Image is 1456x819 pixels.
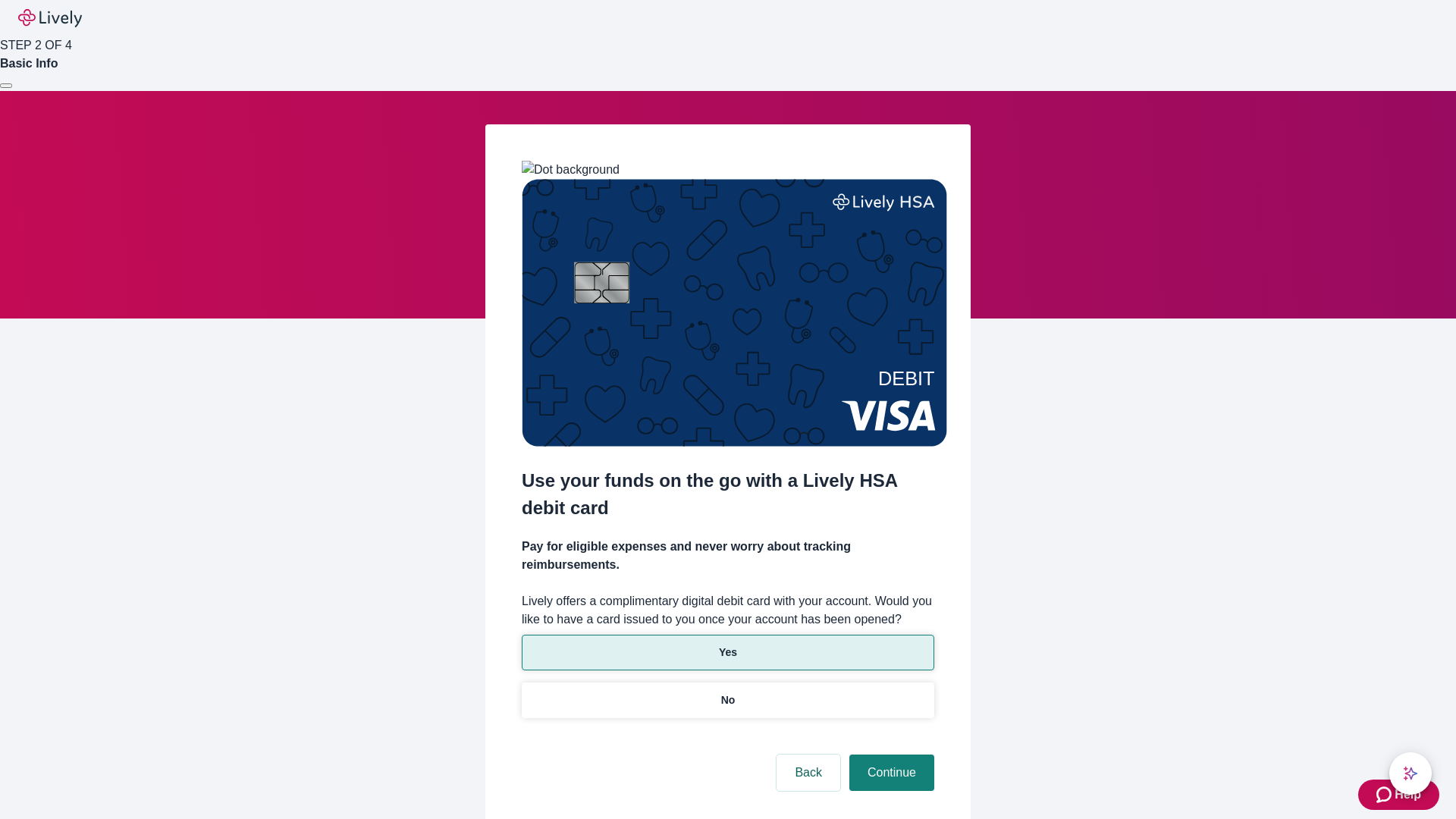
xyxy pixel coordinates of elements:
[1403,766,1418,781] svg: Lively AI Assistant
[522,538,934,574] h4: Pay for eligible expenses and never worry about tracking reimbursements.
[522,179,947,447] img: Debit card
[777,755,840,791] button: Back
[522,467,934,522] h2: Use your funds on the go with a Lively HSA debit card
[1395,786,1421,804] span: Help
[1358,780,1439,810] button: Zendesk support iconHelp
[1376,786,1395,804] svg: Zendesk support icon
[522,682,934,718] button: No
[522,161,620,179] img: Dot background
[18,9,82,27] img: Lively
[522,592,934,629] label: Lively offers a complimentary digital debit card with your account. Would you like to have a card...
[1389,752,1432,795] button: chat
[522,635,934,670] button: Yes
[719,645,737,661] p: Yes
[849,755,934,791] button: Continue
[721,692,736,708] p: No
